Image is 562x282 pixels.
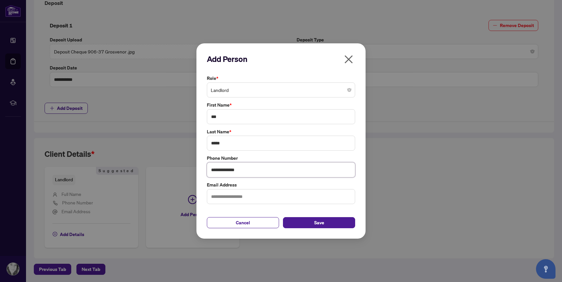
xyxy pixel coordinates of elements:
span: Cancel [236,217,250,228]
span: Landlord [211,84,351,96]
span: Save [314,217,324,228]
span: close [343,54,354,65]
h2: Add Person [207,54,355,64]
button: Cancel [207,217,279,228]
label: Email Address [207,181,355,188]
button: Open asap [536,259,555,279]
label: First Name [207,101,355,109]
button: Save [283,217,355,228]
span: close-circle [347,88,351,92]
label: Phone Number [207,155,355,162]
label: Last Name [207,128,355,135]
label: Role [207,75,355,82]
